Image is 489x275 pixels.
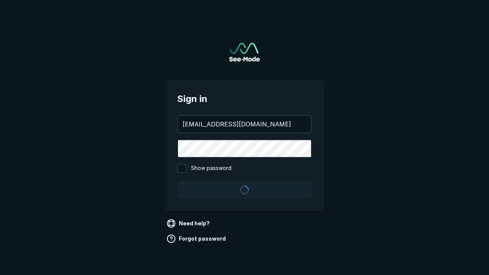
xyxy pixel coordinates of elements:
a: Go to sign in [229,43,260,61]
input: your@email.com [178,116,311,133]
span: Sign in [177,92,312,106]
a: Forgot password [165,233,229,245]
span: Show password [191,164,232,173]
img: See-Mode Logo [229,43,260,61]
a: Need help? [165,217,213,230]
